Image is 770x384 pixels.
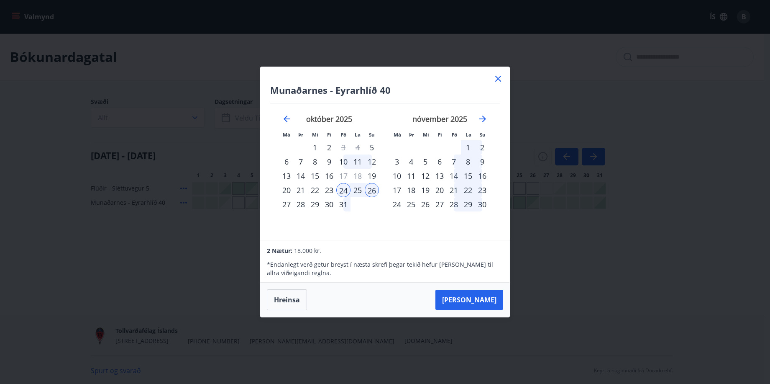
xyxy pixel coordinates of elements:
[267,260,503,277] p: * Endanlegt verð getur breyst í næsta skrefi þegar tekið hefur [PERSON_NAME] til allra viðeigandi...
[447,183,461,197] td: Choose föstudagur, 21. nóvember 2025 as your check-in date. It’s available.
[365,140,379,155] div: Aðeins innritun í boði
[350,155,365,169] td: Choose laugardagur, 11. október 2025 as your check-in date. It’s available.
[409,131,414,138] small: Þr
[432,169,447,183] div: 13
[404,155,418,169] td: Choose þriðjudagur, 4. nóvember 2025 as your check-in date. It’s available.
[461,169,475,183] div: 15
[365,140,379,155] td: Choose sunnudagur, 5. október 2025 as your check-in date. It’s available.
[390,197,404,211] div: 24
[350,183,365,197] td: Selected. laugardagur, 25. október 2025
[390,169,404,183] div: 10
[475,183,489,197] td: Choose sunnudagur, 23. nóvember 2025 as your check-in date. It’s available.
[322,169,336,183] td: Choose fimmtudagur, 16. október 2025 as your check-in date. It’s available.
[423,131,429,138] small: Mi
[336,140,350,155] td: Choose föstudagur, 3. október 2025 as your check-in date. It’s available.
[432,197,447,211] td: Choose fimmtudagur, 27. nóvember 2025 as your check-in date. It’s available.
[355,131,361,138] small: La
[412,114,467,124] strong: nóvember 2025
[279,183,294,197] td: Choose mánudagur, 20. október 2025 as your check-in date. It’s available.
[298,131,303,138] small: Þr
[369,131,375,138] small: Su
[279,169,294,183] td: Choose mánudagur, 13. október 2025 as your check-in date. It’s available.
[308,169,322,183] td: Choose miðvikudagur, 15. október 2025 as your check-in date. It’s available.
[283,131,290,138] small: Má
[475,197,489,211] td: Choose sunnudagur, 30. nóvember 2025 as your check-in date. It’s available.
[435,290,503,310] button: [PERSON_NAME]
[279,197,294,211] div: 27
[418,183,432,197] td: Choose miðvikudagur, 19. nóvember 2025 as your check-in date. It’s available.
[418,197,432,211] div: 26
[447,197,461,211] div: 28
[390,183,404,197] td: Choose mánudagur, 17. nóvember 2025 as your check-in date. It’s available.
[350,183,365,197] div: 25
[308,183,322,197] div: 22
[308,197,322,211] div: 29
[475,169,489,183] td: Choose sunnudagur, 16. nóvember 2025 as your check-in date. It’s available.
[294,197,308,211] td: Choose þriðjudagur, 28. október 2025 as your check-in date. It’s available.
[418,169,432,183] td: Choose miðvikudagur, 12. nóvember 2025 as your check-in date. It’s available.
[447,155,461,169] td: Choose föstudagur, 7. nóvember 2025 as your check-in date. It’s available.
[350,169,365,183] td: Not available. laugardagur, 18. október 2025
[336,155,350,169] td: Choose föstudagur, 10. október 2025 as your check-in date. It’s available.
[336,140,350,155] div: Aðeins útritun í boði
[294,247,321,255] span: 18.000 kr.
[270,103,500,230] div: Calendar
[475,155,489,169] td: Choose sunnudagur, 9. nóvember 2025 as your check-in date. It’s available.
[365,169,379,183] td: Choose sunnudagur, 19. október 2025 as your check-in date. It’s available.
[461,155,475,169] div: 8
[350,140,365,155] td: Not available. laugardagur, 4. október 2025
[418,155,432,169] div: 5
[404,155,418,169] div: 4
[404,197,418,211] td: Choose þriðjudagur, 25. nóvember 2025 as your check-in date. It’s available.
[475,140,489,155] div: 2
[461,169,475,183] td: Choose laugardagur, 15. nóvember 2025 as your check-in date. It’s available.
[279,155,294,169] div: 6
[438,131,442,138] small: Fi
[404,183,418,197] td: Choose þriðjudagur, 18. nóvember 2025 as your check-in date. It’s available.
[267,289,307,310] button: Hreinsa
[461,140,475,155] div: 1
[282,114,292,124] div: Move backward to switch to the previous month.
[475,183,489,197] div: 23
[475,169,489,183] div: 16
[447,155,461,169] div: 7
[279,169,294,183] div: 13
[418,155,432,169] td: Choose miðvikudagur, 5. nóvember 2025 as your check-in date. It’s available.
[461,183,475,197] td: Choose laugardagur, 22. nóvember 2025 as your check-in date. It’s available.
[308,183,322,197] td: Choose miðvikudagur, 22. október 2025 as your check-in date. It’s available.
[394,131,401,138] small: Má
[294,197,308,211] div: 28
[461,140,475,155] td: Choose laugardagur, 1. nóvember 2025 as your check-in date. It’s available.
[322,155,336,169] td: Choose fimmtudagur, 9. október 2025 as your check-in date. It’s available.
[475,155,489,169] div: 9
[336,155,350,169] div: 10
[322,183,336,197] td: Choose fimmtudagur, 23. október 2025 as your check-in date. It’s available.
[432,197,447,211] div: 27
[308,140,322,155] td: Choose miðvikudagur, 1. október 2025 as your check-in date. It’s available.
[390,183,404,197] div: 17
[267,247,292,255] span: 2 Nætur:
[341,131,346,138] small: Fö
[327,131,331,138] small: Fi
[365,155,379,169] td: Choose sunnudagur, 12. október 2025 as your check-in date. It’s available.
[322,183,336,197] div: 23
[365,169,379,183] div: Aðeins innritun í boði
[404,169,418,183] div: 11
[461,197,475,211] td: Choose laugardagur, 29. nóvember 2025 as your check-in date. It’s available.
[390,155,404,169] div: 3
[322,155,336,169] div: 9
[418,183,432,197] div: 19
[336,197,350,211] div: 31
[308,197,322,211] td: Choose miðvikudagur, 29. október 2025 as your check-in date. It’s available.
[480,131,486,138] small: Su
[447,169,461,183] div: 14
[336,183,350,197] div: 24
[279,197,294,211] td: Choose mánudagur, 27. október 2025 as your check-in date. It’s available.
[294,169,308,183] div: 14
[322,197,336,211] div: 30
[461,197,475,211] div: 29
[390,197,404,211] td: Choose mánudagur, 24. nóvember 2025 as your check-in date. It’s available.
[294,155,308,169] td: Choose þriðjudagur, 7. október 2025 as your check-in date. It’s available.
[336,169,350,183] td: Choose föstudagur, 17. október 2025 as your check-in date. It’s available.
[418,197,432,211] td: Choose miðvikudagur, 26. nóvember 2025 as your check-in date. It’s available.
